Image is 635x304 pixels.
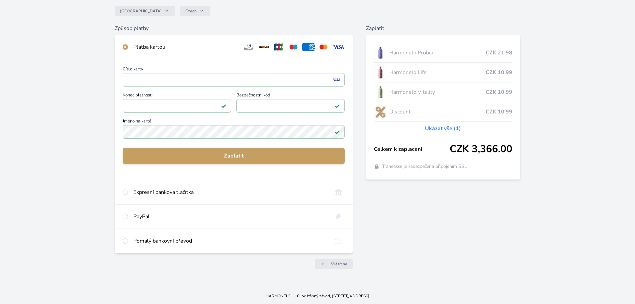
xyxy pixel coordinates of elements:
[486,68,512,76] span: CZK 10.99
[315,259,353,269] a: Vrátit se
[115,24,353,32] h6: Způsob platby
[374,84,387,100] img: CLEAN_VITALITY_se_stinem_x-lo.jpg
[221,103,226,108] img: Platné pole
[332,77,341,83] img: visa
[332,237,345,245] img: bankTransfer_IBAN.svg
[287,43,300,51] img: maestro.svg
[123,125,345,138] input: Jméno na kartěPlatné pole
[133,237,327,245] div: Pomalý bankovní převod
[302,43,315,51] img: amex.svg
[382,163,467,170] span: Transakce je zabezpečena připojením SSL
[185,8,197,14] span: Czech
[126,101,228,110] iframe: Iframe pro datum vypršení platnosti
[389,88,486,96] span: Harmonelo Vitality
[180,6,210,16] button: Czech
[243,43,255,51] img: diners.svg
[332,43,345,51] img: visa.svg
[239,101,342,110] iframe: Iframe pro bezpečnostní kód
[483,108,512,116] span: -CZK 10.99
[450,143,512,155] span: CZK 3,366.00
[389,49,486,57] span: Harmonelo Probio
[120,8,162,14] span: [GEOGRAPHIC_DATA]
[425,124,461,132] a: Ukázat vše (1)
[133,43,237,51] div: Platba kartou
[332,213,345,221] img: paypal.svg
[273,43,285,51] img: jcb.svg
[486,49,512,57] span: CZK 21.98
[374,44,387,61] img: CLEAN_PROBIO_se_stinem_x-lo.jpg
[126,75,342,84] iframe: Iframe pro číslo karty
[128,152,339,160] span: Zaplatit
[115,6,175,16] button: [GEOGRAPHIC_DATA]
[317,43,330,51] img: mc.svg
[133,213,327,221] div: PayPal
[123,119,345,125] span: Jméno na kartě
[486,88,512,96] span: CZK 10.99
[123,148,345,164] button: Zaplatit
[389,68,486,76] span: Harmonelo Life
[258,43,270,51] img: discover.svg
[332,188,345,196] img: onlineBanking_CZ.svg
[123,93,231,99] span: Konec platnosti
[236,93,345,99] span: Bezpečnostní kód
[374,64,387,81] img: CLEAN_LIFE_se_stinem_x-lo.jpg
[374,145,450,153] span: Celkem k zaplacení
[331,261,347,267] span: Vrátit se
[389,108,483,116] span: Discount
[335,129,340,134] img: Platné pole
[335,103,340,108] img: Platné pole
[133,188,327,196] div: Expresní banková tlačítka
[366,24,520,32] h6: Zaplatit
[123,67,345,73] span: Číslo karty
[374,103,387,120] img: discount-lo.png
